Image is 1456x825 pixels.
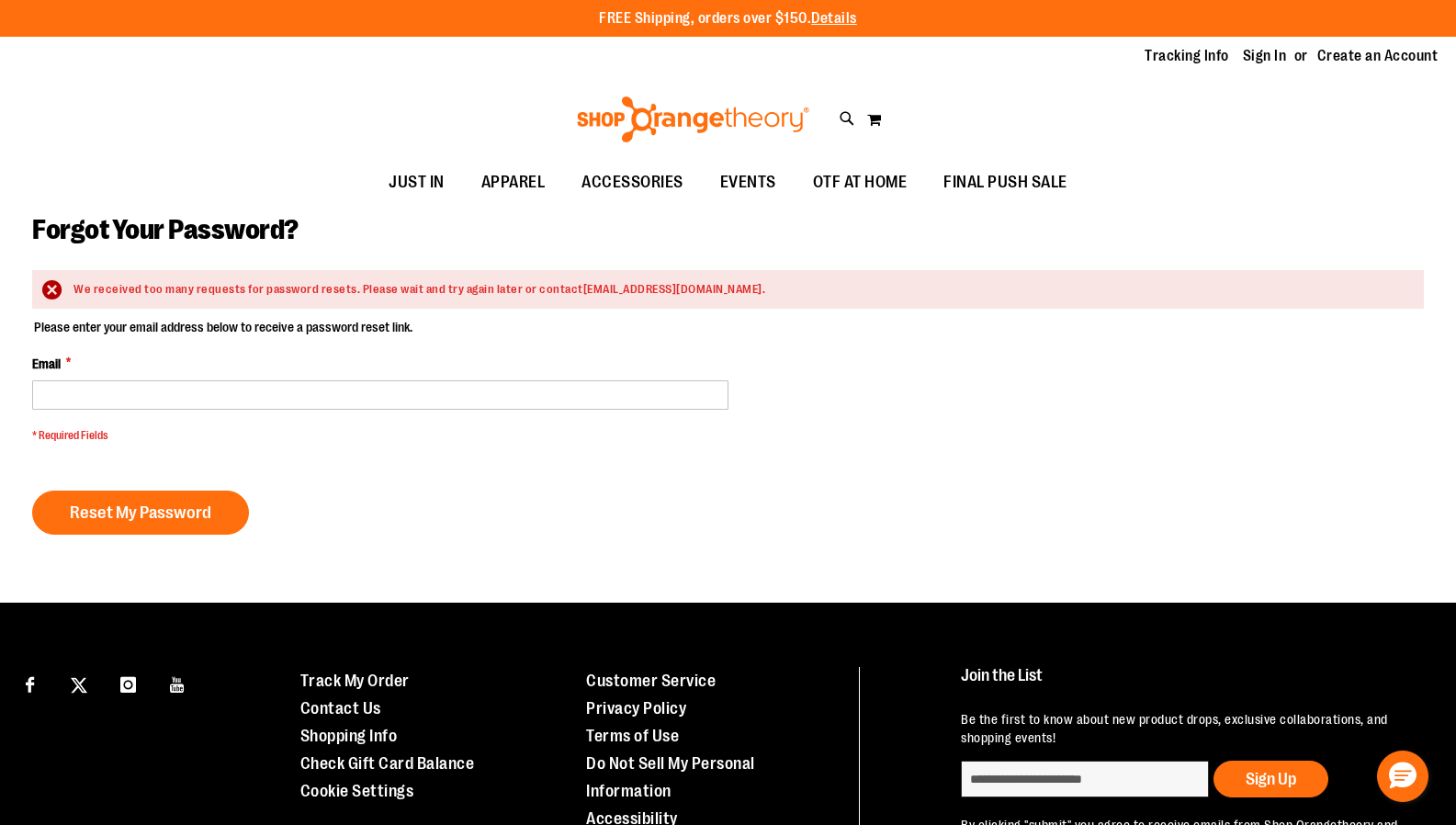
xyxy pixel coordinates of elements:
a: ACCESSORIES [563,162,702,204]
span: EVENTS [720,162,776,203]
a: Shopping Info [300,727,398,745]
a: EVENTS [702,162,795,204]
a: OTF AT HOME [795,162,926,204]
span: [EMAIL_ADDRESS][DOMAIN_NAME]. [583,282,766,296]
a: Check Gift Card Balance [300,754,475,773]
a: Details [811,10,857,27]
a: Customer Service [586,672,716,690]
a: FINAL PUSH SALE [925,162,1086,204]
a: Privacy Policy [586,699,686,718]
a: APPAREL [463,162,564,204]
button: Reset My Password [32,491,249,535]
legend: Please enter your email address below to receive a password reset link. [32,318,414,336]
a: Sign In [1243,46,1287,66]
span: Sign Up [1246,770,1296,788]
span: Forgot Your Password? [32,214,299,245]
a: Track My Order [300,672,410,690]
p: FREE Shipping, orders over $150. [599,8,857,29]
a: Visit our X page [63,667,96,699]
a: Cookie Settings [300,782,414,800]
a: Do Not Sell My Personal Information [586,754,755,800]
a: Create an Account [1317,46,1439,66]
span: Reset My Password [70,503,211,523]
span: JUST IN [389,162,445,203]
a: Terms of Use [586,727,679,745]
div: We received too many requests for password resets. Please wait and try again later or contact [73,281,1405,299]
input: enter email [961,761,1209,797]
span: APPAREL [481,162,546,203]
span: FINAL PUSH SALE [943,162,1067,203]
a: Tracking Info [1145,46,1229,66]
h4: Join the List [961,667,1418,701]
p: Be the first to know about new product drops, exclusive collaborations, and shopping events! [961,710,1418,747]
button: Sign Up [1213,761,1328,797]
img: Twitter [71,677,87,694]
a: Visit our Youtube page [162,667,194,699]
button: Hello, have a question? Let’s chat. [1377,751,1428,802]
a: Visit our Facebook page [14,667,46,699]
a: JUST IN [370,162,463,204]
a: Contact Us [300,699,381,718]
a: Visit our Instagram page [112,667,144,699]
img: Shop Orangetheory [574,96,812,142]
span: OTF AT HOME [813,162,908,203]
span: * Required Fields [32,428,728,444]
span: ACCESSORIES [581,162,683,203]
span: Email [32,355,61,373]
